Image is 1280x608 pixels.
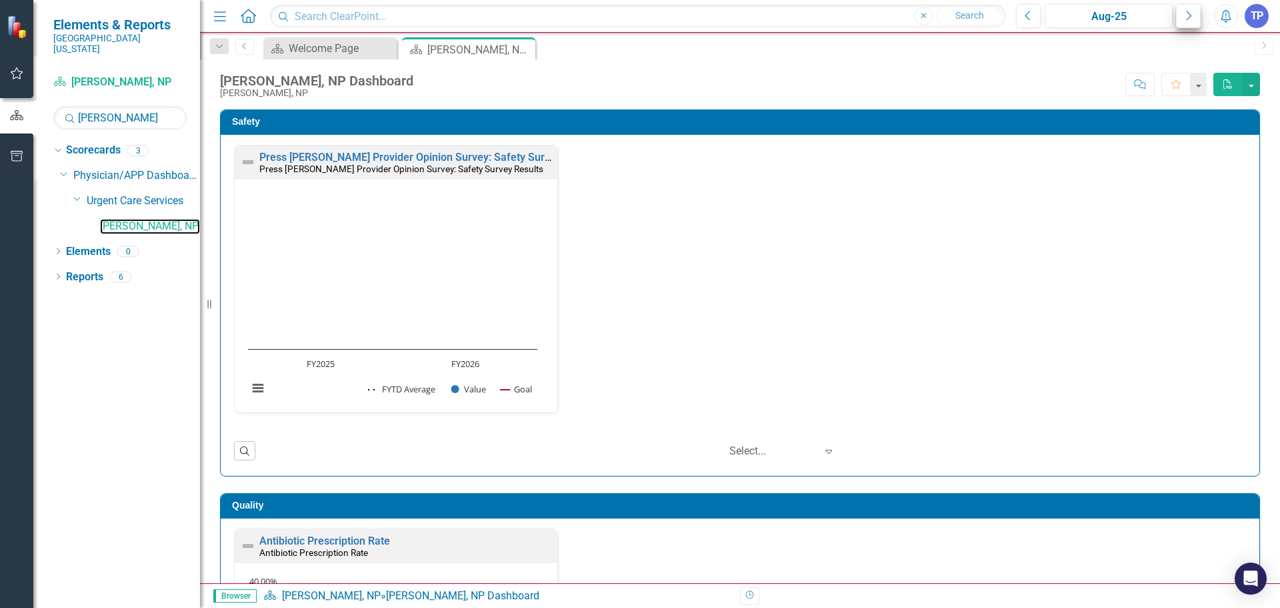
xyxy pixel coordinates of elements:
div: [PERSON_NAME], NP [220,88,413,98]
a: [PERSON_NAME], NP [53,75,187,90]
button: Aug-25 [1045,4,1173,28]
a: Scorecards [66,143,121,158]
span: Browser [213,589,257,603]
a: Urgent Care Services [87,194,200,209]
a: [PERSON_NAME], NP [100,219,200,234]
div: 6 [110,271,131,282]
input: Search Below... [53,106,187,129]
a: Physician/APP Dashboards [73,168,200,184]
button: Search [936,7,1003,25]
a: [PERSON_NAME], NP [282,589,381,602]
div: Welcome Page [289,40,393,57]
a: Antibiotic Prescription Rate [259,535,390,547]
input: Search ClearPoint... [270,5,1006,28]
a: Welcome Page [267,40,393,57]
img: Not Defined [240,154,256,170]
div: 0 [117,246,139,257]
img: ClearPoint Strategy [6,15,31,39]
div: [PERSON_NAME], NP Dashboard [220,73,413,88]
img: Not Defined [240,538,256,554]
h3: Safety [232,117,1253,127]
small: [GEOGRAPHIC_DATA][US_STATE] [53,33,187,55]
small: Press [PERSON_NAME] Provider Opinion Survey: Safety Survey Results [259,164,543,174]
div: [PERSON_NAME], NP Dashboard [427,41,532,58]
h3: Quality [232,501,1253,511]
text: FY2026 [451,358,479,370]
div: Open Intercom Messenger [1235,563,1267,595]
div: Chart. Highcharts interactive chart. [241,192,551,409]
button: View chart menu, Chart [249,379,267,398]
button: TP [1245,4,1269,28]
text: 40.00% [249,575,277,587]
small: Antibiotic Prescription Rate [259,547,368,558]
span: Search [955,10,984,21]
div: » [263,589,730,604]
text: FY2025 [307,358,335,370]
div: [PERSON_NAME], NP Dashboard [386,589,539,602]
div: 3 [127,145,149,156]
a: Reports [66,270,103,285]
span: Elements & Reports [53,17,187,33]
button: Show FYTD Average [368,383,437,395]
a: Elements [66,244,111,260]
svg: Interactive chart [241,192,544,409]
a: Press [PERSON_NAME] Provider Opinion Survey: Safety Survey Results [259,151,599,164]
button: Show Goal [501,383,532,395]
div: Aug-25 [1049,9,1168,25]
button: Show Value [451,383,486,395]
